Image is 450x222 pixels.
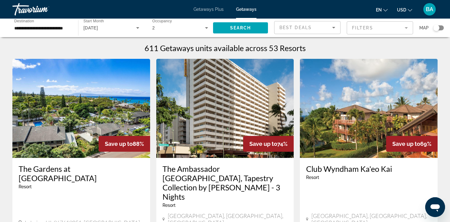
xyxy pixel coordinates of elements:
div: 74% [243,136,294,152]
a: The Gardens at [GEOGRAPHIC_DATA] [19,164,144,183]
span: Resort [163,203,176,208]
a: Travorium [12,1,74,17]
span: en [376,7,382,12]
span: Resort [306,175,319,180]
button: Change language [376,5,388,14]
a: Club Wyndham Ka'eo Kai [306,164,431,173]
span: Start Month [83,19,104,23]
h1: 611 Getaways units available across 53 Resorts [145,43,306,53]
div: 69% [386,136,438,152]
span: Occupancy [152,19,172,23]
a: Getaways Plus [194,7,224,12]
mat-select: Sort by [279,24,335,31]
div: 88% [99,136,150,152]
img: RN97E01X.jpg [156,59,294,158]
span: Resort [19,184,32,189]
span: Best Deals [279,25,312,30]
span: BA [426,6,433,12]
button: Change currency [397,5,412,14]
span: Destination [14,19,34,23]
iframe: Button to launch messaging window [425,197,445,217]
span: 2 [152,25,155,30]
button: Search [213,22,268,33]
a: The Ambassador [GEOGRAPHIC_DATA], Tapestry Collection by [PERSON_NAME] - 3 Nights [163,164,288,201]
img: 1376E01L.jpg [300,59,438,158]
span: Save up to [392,141,420,147]
span: Save up to [105,141,133,147]
span: [DATE] [83,25,98,30]
span: Search [230,25,251,30]
button: Filter [347,21,413,35]
button: User Menu [421,3,438,16]
img: ii_tgw1.jpg [12,59,150,158]
span: USD [397,7,406,12]
span: Map [419,24,429,32]
a: Getaways [236,7,256,12]
span: Save up to [249,141,277,147]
